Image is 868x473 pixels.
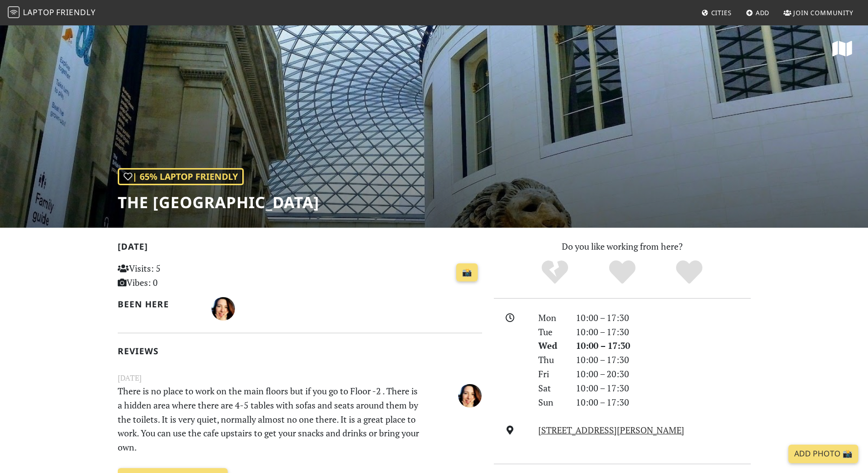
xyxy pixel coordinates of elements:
[570,367,757,381] div: 10:00 – 20:30
[118,168,244,185] div: | 65% Laptop Friendly
[458,388,482,400] span: Esin Cittone
[112,384,425,454] p: There is no place to work on the main floors but if you go to Floor -2 . There is a hidden area w...
[793,8,853,17] span: Join Community
[8,4,96,21] a: LaptopFriendly LaptopFriendly
[570,395,757,409] div: 10:00 – 17:30
[521,259,589,286] div: No
[212,297,235,321] img: 1297-esin.jpg
[118,241,482,256] h2: [DATE]
[532,325,570,339] div: Tue
[570,381,757,395] div: 10:00 – 17:30
[780,4,857,21] a: Join Community
[118,261,232,290] p: Visits: 5 Vibes: 0
[532,311,570,325] div: Mon
[698,4,736,21] a: Cities
[56,7,95,18] span: Friendly
[570,339,757,353] div: 10:00 – 17:30
[118,193,319,212] h1: The [GEOGRAPHIC_DATA]
[756,8,770,17] span: Add
[118,346,482,356] h2: Reviews
[538,424,684,436] a: [STREET_ADDRESS][PERSON_NAME]
[532,353,570,367] div: Thu
[212,302,235,314] span: Esin Cittone
[532,367,570,381] div: Fri
[570,353,757,367] div: 10:00 – 17:30
[23,7,55,18] span: Laptop
[458,384,482,408] img: 1297-esin.jpg
[656,259,723,286] div: Definitely!
[8,6,20,18] img: LaptopFriendly
[532,395,570,409] div: Sun
[494,239,751,254] p: Do you like working from here?
[742,4,774,21] a: Add
[788,445,858,463] a: Add Photo 📸
[112,372,488,384] small: [DATE]
[589,259,656,286] div: Yes
[118,299,200,309] h2: Been here
[532,339,570,353] div: Wed
[456,263,478,282] a: 📸
[570,325,757,339] div: 10:00 – 17:30
[532,381,570,395] div: Sat
[711,8,732,17] span: Cities
[570,311,757,325] div: 10:00 – 17:30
